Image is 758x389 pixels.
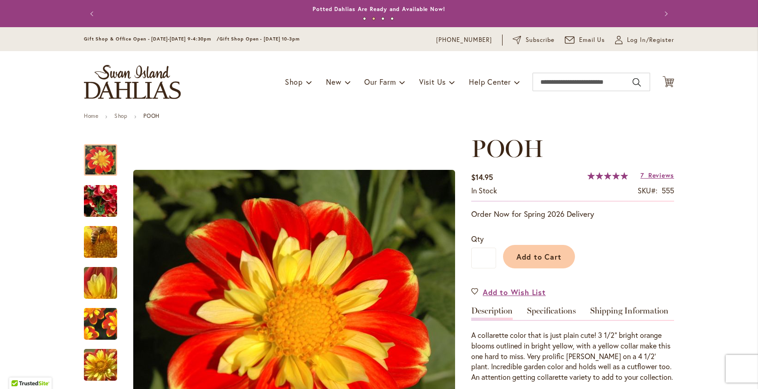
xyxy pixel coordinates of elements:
div: POOH [84,217,126,258]
iframe: Launch Accessibility Center [7,356,33,382]
span: Gift Shop Open - [DATE] 10-3pm [219,36,300,42]
span: Add to Wish List [483,287,546,297]
div: Detailed Product Info [471,307,674,383]
a: Description [471,307,513,320]
span: Gift Shop & Office Open - [DATE]-[DATE] 9-4:30pm / [84,36,219,42]
button: Next [656,5,674,23]
a: Potted Dahlias Are Ready and Available Now! [313,6,445,12]
span: Email Us [579,35,605,45]
a: Shipping Information [590,307,669,320]
div: Availability [471,186,497,196]
span: 7 [640,171,644,180]
img: POOH [67,293,134,354]
button: Previous [84,5,102,23]
span: Our Farm [364,77,396,87]
span: POOH [471,134,544,163]
img: POOH [67,176,134,226]
span: Reviews [648,171,674,180]
a: Home [84,112,98,119]
a: Log In/Register [615,35,674,45]
span: Subscribe [526,35,555,45]
a: store logo [84,65,181,99]
div: POOH [84,340,126,381]
span: Shop [285,77,303,87]
div: 555 [662,186,674,196]
div: POOH [84,176,126,217]
a: Email Us [565,35,605,45]
span: Add to Cart [516,252,562,261]
button: 2 of 4 [372,17,375,20]
span: New [326,77,341,87]
div: POOH [84,299,126,340]
a: Shop [114,112,127,119]
a: Subscribe [513,35,555,45]
div: POOH [84,135,126,176]
button: 3 of 4 [381,17,385,20]
span: Help Center [469,77,511,87]
img: POOH [67,258,134,308]
span: In stock [471,186,497,195]
span: $14.95 [471,172,493,182]
span: Qty [471,234,484,244]
img: POOH [67,217,134,267]
a: Specifications [527,307,576,320]
div: A collarette color that is just plain cute! 3 1/2" bright orange blooms outlined in bright yellow... [471,330,674,383]
span: Visit Us [419,77,446,87]
strong: SKU [638,186,657,195]
strong: POOH [143,112,159,119]
a: Add to Wish List [471,287,546,297]
div: POOH [84,258,126,299]
div: 100% [587,172,628,180]
button: 4 of 4 [391,17,394,20]
button: Add to Cart [503,245,575,268]
a: [PHONE_NUMBER] [436,35,492,45]
button: 1 of 4 [363,17,366,20]
p: Order Now for Spring 2026 Delivery [471,209,674,220]
a: 7 Reviews [640,171,674,180]
span: Log In/Register [627,35,674,45]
